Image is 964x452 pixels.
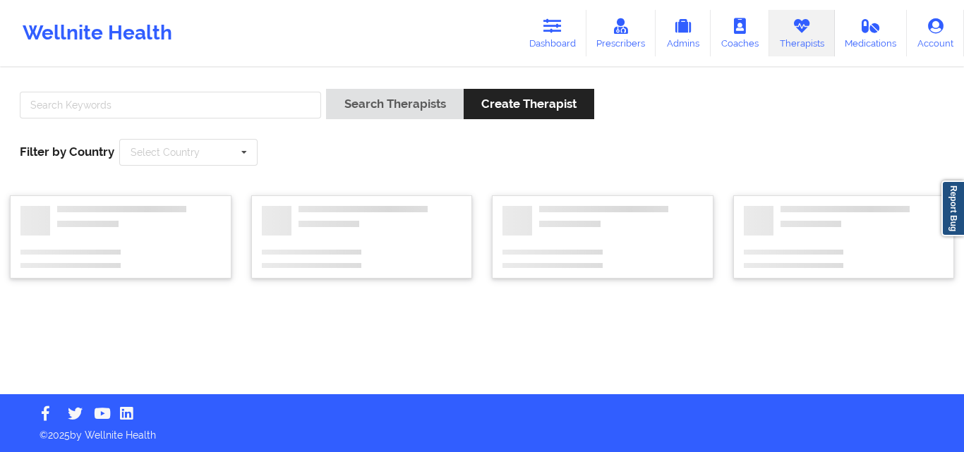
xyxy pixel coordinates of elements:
button: Search Therapists [326,89,463,119]
input: Search Keywords [20,92,321,118]
a: Report Bug [941,181,964,236]
p: © 2025 by Wellnite Health [30,418,934,442]
a: Dashboard [519,10,586,56]
a: Therapists [769,10,835,56]
button: Create Therapist [464,89,594,119]
a: Account [907,10,964,56]
a: Coaches [711,10,769,56]
a: Medications [835,10,908,56]
div: Select Country [131,147,200,157]
a: Prescribers [586,10,656,56]
span: Filter by Country [20,145,114,159]
a: Admins [656,10,711,56]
